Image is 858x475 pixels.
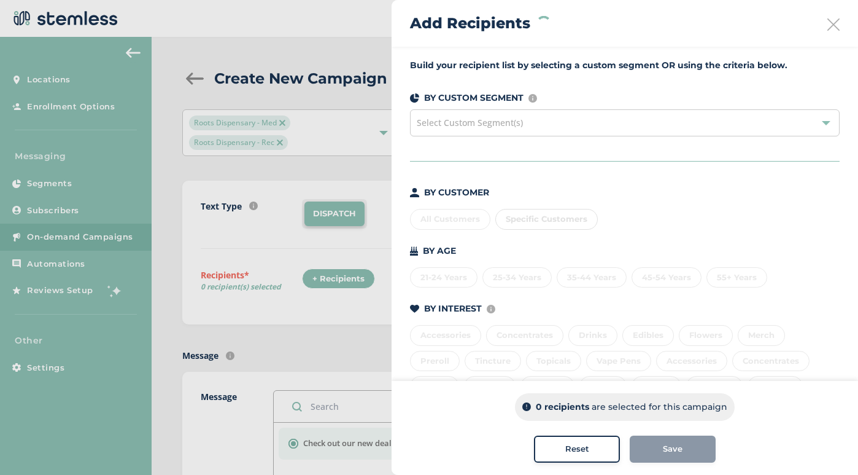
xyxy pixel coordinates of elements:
p: BY INTEREST [424,302,482,315]
img: icon-heart-dark-29e6356f.svg [410,305,419,313]
img: icon-info-236977d2.svg [528,94,537,103]
span: Reset [565,443,589,455]
p: BY CUSTOMER [424,186,489,199]
span: Select Custom Segment(s) [417,117,523,128]
p: 0 recipients [536,401,589,414]
img: icon-cake-93b2a7b5.svg [410,246,418,256]
p: BY CUSTOM SEGMENT [424,92,524,104]
p: are selected for this campaign [592,401,727,414]
img: icon-info-236977d2.svg [487,305,495,313]
p: BY AGE [423,245,456,257]
h2: Add Recipients [410,12,530,34]
iframe: Chat Widget [797,416,858,475]
img: icon-info-dark-48f6c5f3.svg [522,403,531,412]
button: Reset [534,436,620,463]
img: icon-segments-dark-074adb27.svg [410,93,419,103]
img: icon-person-dark-ced50e5f.svg [410,188,419,197]
label: Build your recipient list by selecting a custom segment OR using the criteria below. [410,59,840,72]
